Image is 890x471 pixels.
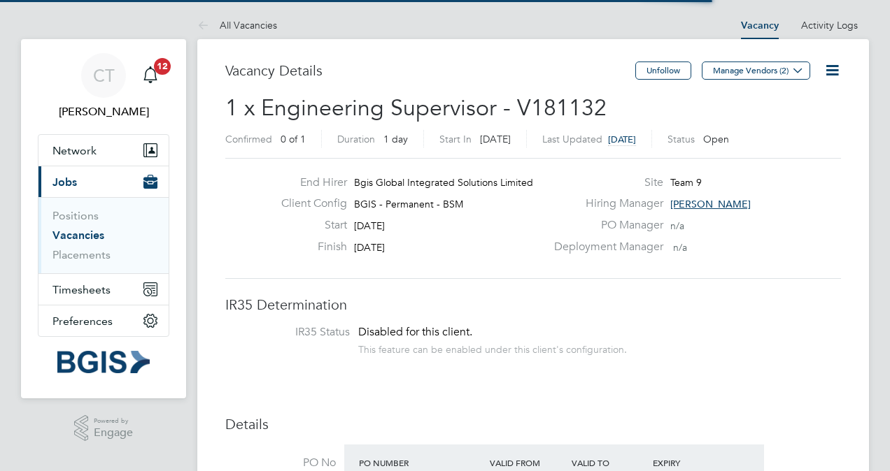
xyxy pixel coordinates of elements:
button: Unfollow [635,61,691,80]
div: This feature can be enabled under this client's configuration. [358,340,627,356]
span: 0 of 1 [281,133,306,145]
label: Client Config [270,196,347,211]
button: Manage Vendors (2) [702,61,810,80]
label: Start In [439,133,472,145]
div: Jobs [38,197,169,273]
a: All Vacancies [197,19,277,31]
label: PO No [225,456,336,470]
span: Powered by [94,415,133,427]
span: Network [52,144,97,157]
span: 12 [154,58,171,75]
span: [DATE] [608,133,636,145]
span: Jobs [52,175,77,189]
label: IR35 Status [239,325,350,340]
span: Cindy Thomas [38,103,169,120]
span: Disabled for this client. [358,325,472,339]
span: n/a [673,241,687,254]
span: [DATE] [354,219,385,232]
span: Preferences [52,314,113,328]
a: CT[PERSON_NAME] [38,53,169,120]
button: Timesheets [38,274,169,305]
span: n/a [670,219,684,232]
a: Activity Logs [801,19,858,31]
span: Engage [94,427,133,439]
label: Hiring Manager [546,196,663,211]
nav: Main navigation [21,39,186,398]
label: Site [546,175,663,190]
label: Confirmed [225,133,272,145]
label: End Hirer [270,175,347,190]
label: Status [667,133,695,145]
a: Go to home page [38,351,169,373]
span: Open [703,133,729,145]
span: [DATE] [354,241,385,254]
a: 12 [136,53,164,98]
label: Finish [270,240,347,254]
label: Last Updated [542,133,602,145]
label: PO Manager [546,218,663,233]
h3: Details [225,415,841,433]
span: 1 day [383,133,408,145]
img: bgis-logo-retina.png [57,351,150,373]
a: Placements [52,248,111,261]
span: Bgis Global Integrated Solutions Limited [354,176,533,189]
button: Network [38,135,169,166]
span: Team 9 [670,176,702,189]
label: Deployment Manager [546,240,663,254]
span: [DATE] [480,133,511,145]
span: CT [93,66,115,85]
button: Preferences [38,305,169,336]
a: Positions [52,209,99,222]
span: [PERSON_NAME] [670,198,751,210]
span: BGIS - Permanent - BSM [354,198,463,210]
span: 1 x Engineering Supervisor - V181132 [225,94,607,122]
a: Powered byEngage [74,415,134,442]
h3: IR35 Determination [225,296,841,314]
a: Vacancy [741,20,779,31]
a: Vacancies [52,229,104,242]
button: Jobs [38,166,169,197]
h3: Vacancy Details [225,61,635,80]
span: Timesheets [52,283,111,296]
label: Duration [337,133,375,145]
label: Start [270,218,347,233]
